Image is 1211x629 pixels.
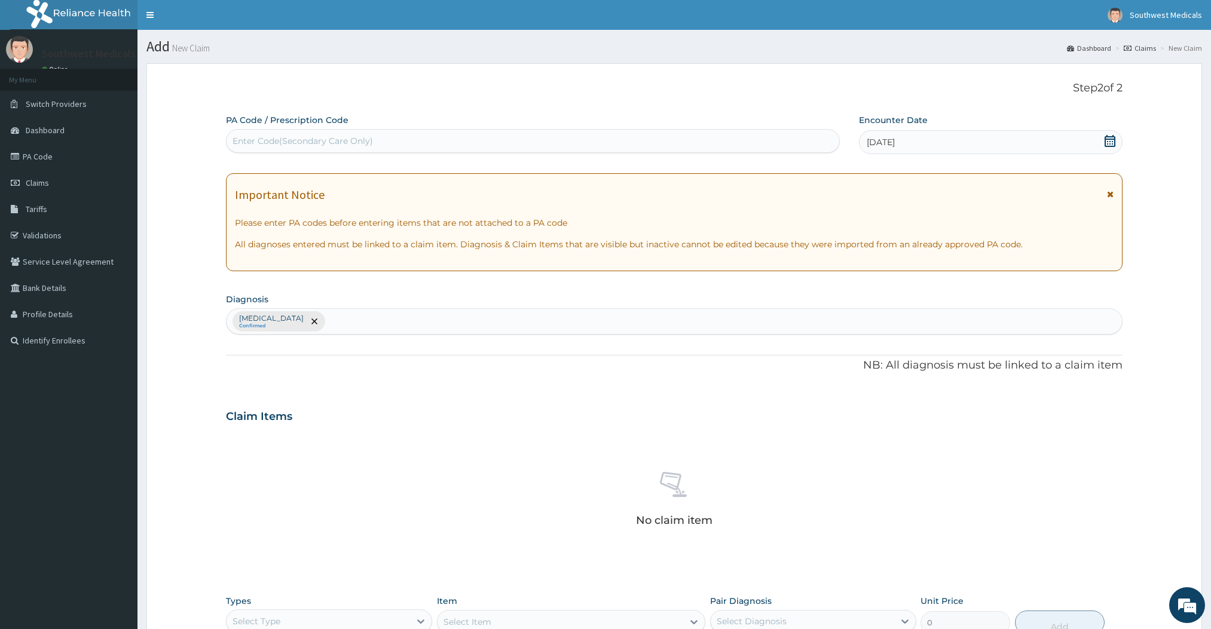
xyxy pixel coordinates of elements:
[437,595,457,607] label: Item
[235,238,1113,250] p: All diagnoses entered must be linked to a claim item. Diagnosis & Claim Items that are visible bu...
[226,596,251,606] label: Types
[867,136,895,148] span: [DATE]
[1124,43,1156,53] a: Claims
[226,82,1122,95] p: Step 2 of 2
[26,204,47,214] span: Tariffs
[717,615,787,627] div: Select Diagnosis
[1157,43,1202,53] li: New Claim
[226,410,292,424] h3: Claim Items
[226,114,348,126] label: PA Code / Prescription Code
[26,99,87,109] span: Switch Providers
[239,314,304,323] p: [MEDICAL_DATA]
[6,36,33,63] img: User Image
[226,358,1122,373] p: NB: All diagnosis must be linked to a claim item
[921,595,964,607] label: Unit Price
[859,114,928,126] label: Encounter Date
[1130,10,1202,20] span: Southwest Medicals
[42,65,71,73] a: Online
[636,514,712,526] p: No claim item
[235,217,1113,229] p: Please enter PA codes before entering items that are not attached to a PA code
[309,316,320,327] span: remove selection option
[26,125,65,136] span: Dashboard
[233,615,280,627] div: Select Type
[146,39,1202,54] h1: Add
[226,293,268,305] label: Diagnosis
[26,177,49,188] span: Claims
[235,188,325,201] h1: Important Notice
[42,48,136,59] p: Southwest Medicals
[170,44,210,53] small: New Claim
[233,135,373,147] div: Enter Code(Secondary Care Only)
[1067,43,1111,53] a: Dashboard
[239,323,304,329] small: Confirmed
[1108,8,1123,23] img: User Image
[710,595,772,607] label: Pair Diagnosis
